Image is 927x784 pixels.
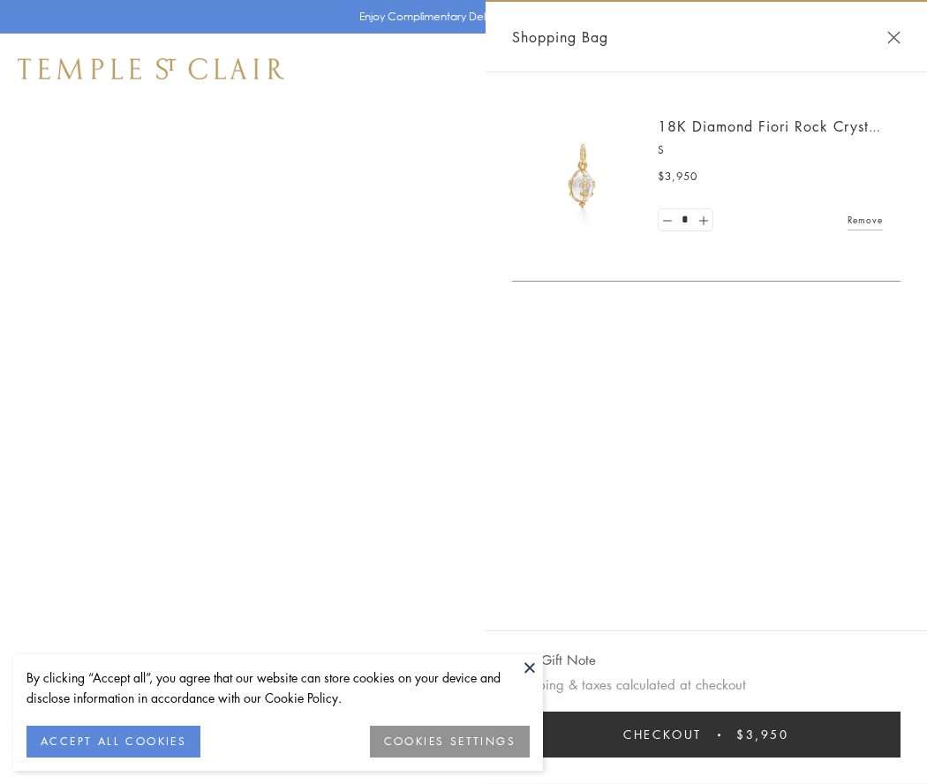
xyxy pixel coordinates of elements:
[26,726,200,758] button: ACCEPT ALL COOKIES
[370,726,530,758] button: COOKIES SETTINGS
[658,141,883,159] p: S
[530,124,636,230] img: P51889-E11FIORI
[848,210,883,230] a: Remove
[359,8,560,26] p: Enjoy Complimentary Delivery & Returns
[658,168,697,185] span: $3,950
[512,26,608,49] span: Shopping Bag
[736,725,789,744] span: $3,950
[659,209,676,231] a: Set quantity to 0
[694,209,712,231] a: Set quantity to 2
[512,649,596,671] button: Add Gift Note
[512,712,901,758] button: Checkout $3,950
[623,725,702,744] span: Checkout
[887,31,901,44] button: Close Shopping Bag
[18,58,284,79] img: Temple St. Clair
[26,667,530,708] div: By clicking “Accept all”, you agree that our website can store cookies on your device and disclos...
[512,674,901,696] p: Shipping & taxes calculated at checkout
